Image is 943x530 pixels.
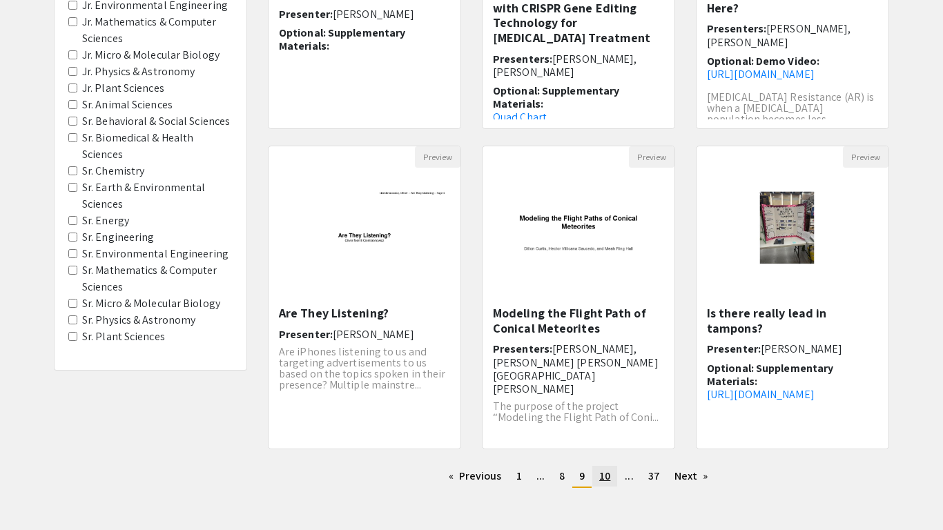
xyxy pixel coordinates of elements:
label: Jr. Physics & Astronomy [82,63,195,80]
img: <p>Is there really lead in tampons?</p> [736,168,849,306]
a: [URL][DOMAIN_NAME] [707,387,815,402]
span: [PERSON_NAME] [333,7,414,21]
span: 9 [579,469,585,483]
label: Sr. Plant Sciences [82,328,165,345]
img: <p>Are They Listening?</p> [269,177,460,297]
div: Open Presentation <p>Are They Listening?</p> [268,146,461,449]
p: [MEDICAL_DATA] Resistance (AR) is when a [MEDICAL_DATA] population becomes less susceptible to a ... [707,92,878,147]
a: Next page [668,466,715,487]
img: <p><span style="background-color: transparent; color: rgb(0, 0, 0);">Modeling the Flight Path of ... [483,177,674,297]
span: ... [625,469,633,483]
label: Jr. Plant Sciences [82,80,164,97]
ul: Pagination [268,466,889,488]
span: 10 [599,469,610,483]
h5: Are They Listening? [279,306,450,321]
span: ... [536,469,545,483]
label: Jr. Mathematics & Computer Sciences [82,14,233,47]
label: Sr. Animal Sciences [82,97,173,113]
span: 1 [516,469,522,483]
a: [URL][DOMAIN_NAME] [707,67,815,81]
h6: Presenter: [707,342,878,355]
span: Optional: Supplementary Materials: [707,361,833,389]
label: Sr. Environmental Engineering [82,246,229,262]
span: Optional: Supplementary Materials: [279,26,405,53]
span: Optional: Supplementary Materials: [493,84,619,111]
button: Preview [843,146,888,168]
span: [PERSON_NAME], [PERSON_NAME] [493,52,637,79]
h6: Presenter: [279,328,450,341]
a: Quad Chart [493,110,547,124]
iframe: Chat [10,468,59,520]
h5: Is there really lead in tampons? [707,306,878,335]
span: [PERSON_NAME], [PERSON_NAME] [707,21,851,49]
label: Sr. Behavioral & Social Sciences [82,113,230,130]
button: Preview [415,146,460,168]
span: Optional: Demo Video: [707,54,819,68]
span: 8 [559,469,565,483]
label: Sr. Micro & Molecular Biology [82,295,220,312]
label: Sr. Energy [82,213,129,229]
label: Sr. Biomedical & Health Sciences [82,130,233,163]
a: Previous page [442,466,509,487]
label: Jr. Micro & Molecular Biology [82,47,220,63]
h6: Presenter: [279,8,450,21]
span: 37 [648,469,660,483]
span: [PERSON_NAME] [761,342,842,356]
h6: Presenters: [707,22,878,48]
label: Sr. Earth & Environmental Sciences [82,179,233,213]
h6: Presenters: [493,342,664,395]
label: Sr. Mathematics & Computer Sciences [82,262,233,295]
h5: Modeling the Flight Path of Conical Meteorites [493,306,664,335]
span: The purpose of the project “Modeling the Flight Path of Coni... [493,399,659,424]
p: Are iPhones listening to us and targeting advertisements to us based on the topics spoken in thei... [279,346,450,391]
div: Open Presentation <p><span style="background-color: transparent; color: rgb(0, 0, 0);">Modeling t... [482,146,675,449]
label: Sr. Chemistry [82,163,144,179]
label: Sr. Engineering [82,229,155,246]
div: Open Presentation <p>Is there really lead in tampons?</p> [696,146,889,449]
label: Sr. Physics & Astronomy [82,312,195,328]
button: Preview [629,146,674,168]
span: [PERSON_NAME], [PERSON_NAME] [PERSON_NAME][GEOGRAPHIC_DATA][PERSON_NAME] [493,342,659,396]
h6: Presenters: [493,52,664,79]
span: [PERSON_NAME] [333,327,414,342]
